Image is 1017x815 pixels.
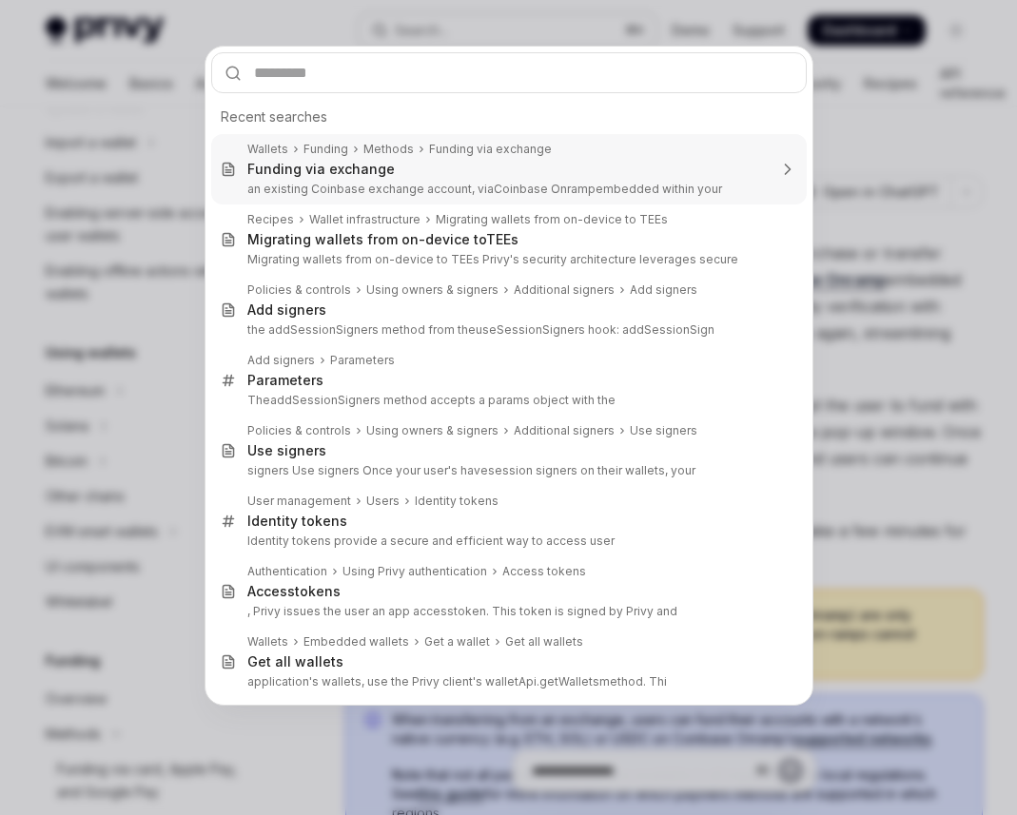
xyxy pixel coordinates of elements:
[295,583,333,599] b: token
[247,564,327,579] div: Authentication
[247,604,767,619] p: , Privy issues the user an app access . This token is signed by Privy and
[247,653,343,670] div: Get all wallets
[247,463,767,478] p: signers Use signers Once your user's have s on their wallets, your
[630,423,697,438] div: Use signers
[247,252,767,267] p: Migrating wallets from on-device to TEEs Privy's security architecture leverages secure
[247,583,341,600] div: Access s
[247,142,288,157] div: Wallets
[303,634,409,650] div: Embedded wallets
[221,107,327,126] span: Recent searches
[247,634,288,650] div: Wallets
[247,442,326,459] div: Use signers
[494,182,596,196] b: Coinbase Onramp
[247,494,351,509] div: User management
[303,142,348,157] div: Funding
[505,634,583,650] div: Get all wallets
[436,212,668,227] div: Migrating wallets from on-device to TEEs
[454,604,486,618] b: token
[429,142,552,157] div: Funding via exchange
[270,393,374,407] b: addSessionSigner
[247,282,351,298] div: Policies & controls
[630,282,697,298] div: Add signers
[366,494,400,509] div: Users
[247,322,767,338] p: the addSessionSigners method from the s hook: addSessionSign
[247,513,347,529] b: Identity tokens
[488,463,571,477] b: session signer
[247,372,323,389] div: Parameters
[476,322,578,337] b: useSessionSigner
[247,212,294,227] div: Recipes
[247,534,767,549] p: Identity tokens provide a secure and efficient way to access user
[330,353,395,368] div: Parameters
[247,301,326,319] div: Add signers
[486,231,511,247] b: TEE
[247,353,315,368] div: Add signers
[502,564,586,579] div: Access tokens
[514,423,615,438] div: Additional signers
[415,494,499,509] div: Identity tokens
[247,674,767,689] p: application's wallets, use the Privy client's walletApi. method. Thi
[539,674,599,689] b: getWallets
[342,564,487,579] div: Using Privy authentication
[366,423,499,438] div: Using owners & signers
[247,161,395,178] div: Funding via exchange
[247,423,351,438] div: Policies & controls
[247,231,518,248] div: Migrating wallets from on-device to s
[247,393,767,408] p: The s method accepts a params object with the
[514,282,615,298] div: Additional signers
[424,634,490,650] div: Get a wallet
[366,282,499,298] div: Using owners & signers
[247,182,767,197] p: an existing Coinbase exchange account, via embedded within your
[309,212,420,227] div: Wallet infrastructure
[363,142,414,157] div: Methods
